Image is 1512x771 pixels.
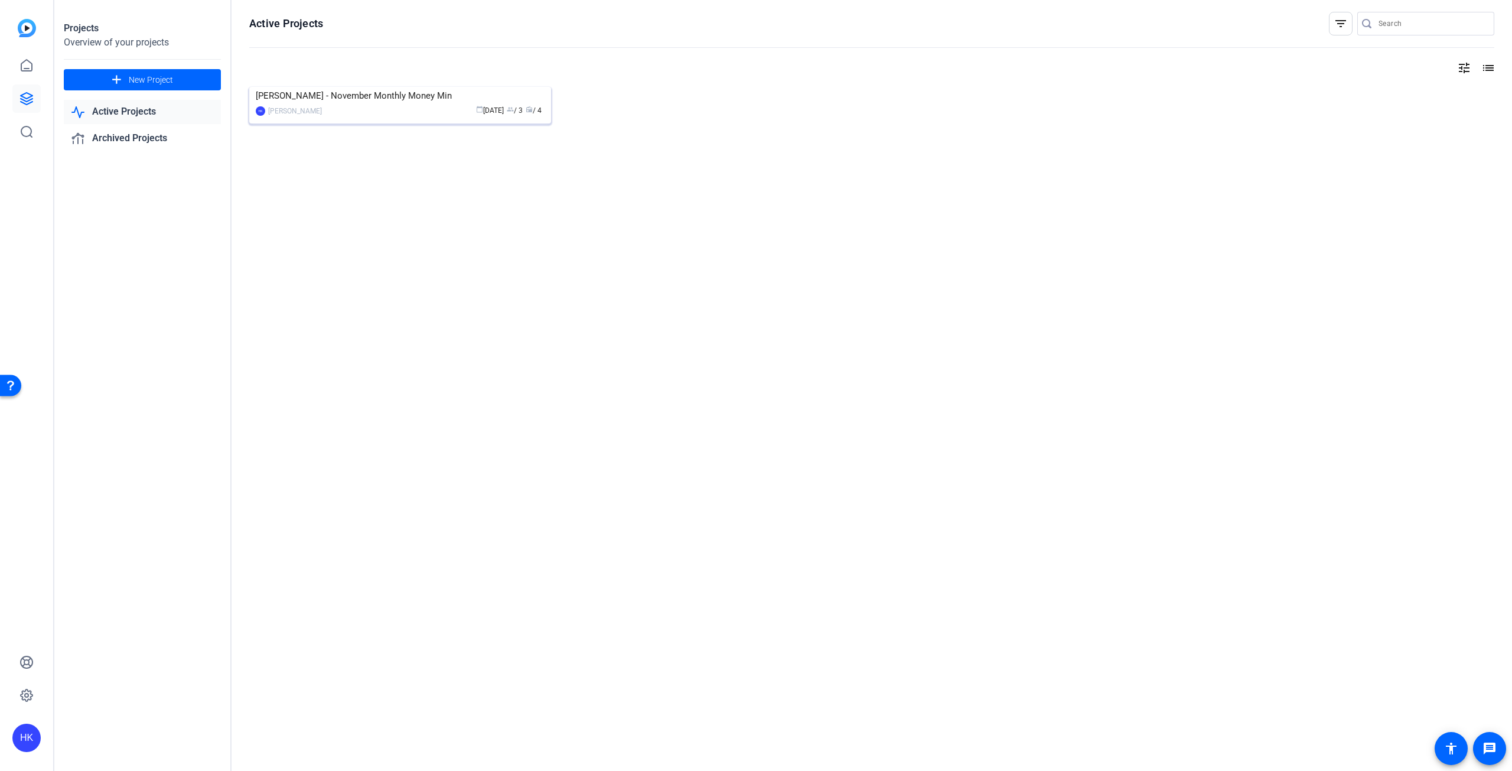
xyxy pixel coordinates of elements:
[1457,61,1471,75] mat-icon: tune
[18,19,36,37] img: blue-gradient.svg
[64,69,221,90] button: New Project
[1379,17,1485,31] input: Search
[256,87,545,105] div: [PERSON_NAME] - November Monthly Money Min
[1482,741,1497,756] mat-icon: message
[64,35,221,50] div: Overview of your projects
[1444,741,1458,756] mat-icon: accessibility
[1480,61,1494,75] mat-icon: list
[256,106,265,116] div: HK
[64,21,221,35] div: Projects
[507,106,523,115] span: / 3
[268,105,322,117] div: [PERSON_NAME]
[12,724,41,752] div: HK
[109,73,124,87] mat-icon: add
[64,126,221,151] a: Archived Projects
[64,100,221,124] a: Active Projects
[476,106,504,115] span: [DATE]
[129,74,173,86] span: New Project
[1334,17,1348,31] mat-icon: filter_list
[526,106,533,113] span: radio
[526,106,542,115] span: / 4
[249,17,323,31] h1: Active Projects
[507,106,514,113] span: group
[476,106,483,113] span: calendar_today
